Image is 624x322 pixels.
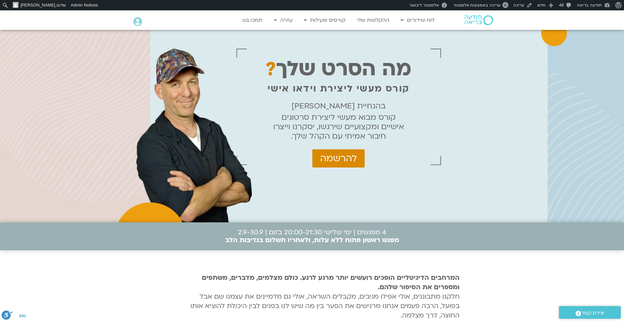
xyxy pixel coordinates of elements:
[266,56,276,82] span: ?
[202,273,460,291] strong: המרחבים הדיגיטליים הופכים רועשים יותר מרגע לרגע. כולם מצלמים, מדברים, משתפים ומספרים את הסיפור שלהם.
[271,14,296,26] a: עזרה
[354,14,393,26] a: ההקלטות שלי
[320,153,357,164] span: להרשמה
[225,229,399,244] p: 4 מפגשים | ימי שלישי 20:00-21:30 בזום | 2.9-30.9
[581,309,604,317] span: יצירת קשר
[559,306,621,319] a: יצירת קשר
[273,101,404,111] p: בהנחיית [PERSON_NAME]
[239,14,266,26] a: תמכו בנו
[301,14,349,26] a: קורסים ופעילות
[464,15,493,25] img: תודעה בריאה
[397,14,438,26] a: לוח שידורים
[267,84,410,93] p: קורס מעשי ליצירת וידאו אישי
[225,236,399,244] b: מפגש ראשון פתוח ללא עלות, ולאחריו תשלום בנדיבות הלב
[20,3,55,7] span: [PERSON_NAME]
[273,113,404,141] p: קורס מבוא מעשי ליצירת סרטונים אישיים ומקצועיים שירגשו, יסקרנו וייצרו חיבור אמיתי עם הקהל שלך.
[453,3,500,7] span: עריכה באמצעות אלמנטור
[312,149,365,167] a: להרשמה
[266,65,411,73] p: מה הסרט שלך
